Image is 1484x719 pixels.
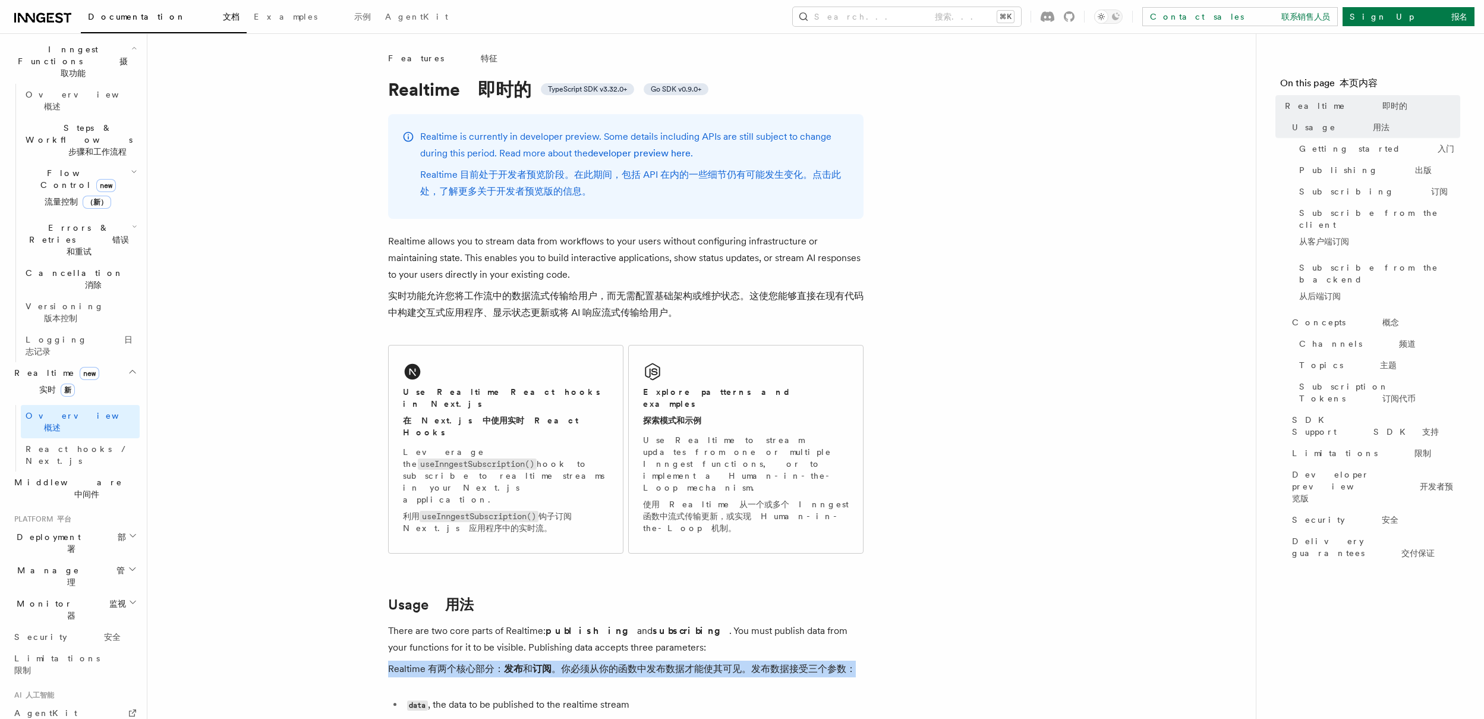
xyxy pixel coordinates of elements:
font: 入门 [1438,144,1454,153]
p: Realtime is currently in developer preview. Some details including APIs are still subject to chan... [420,128,849,205]
span: Limitations [14,654,137,675]
p: Leverage the hook to subscribe to realtime streams in your Next.js application. [403,446,609,539]
font: 平台 [57,515,71,523]
a: Subscribe from the client从客户端订阅 [1294,202,1460,257]
span: Logging [26,335,133,356]
font: 步骤和工作流程 [68,147,127,156]
font: 流量控制 [45,197,111,206]
button: Monitor 监视器 [10,593,140,626]
h4: On this page [1280,76,1460,95]
a: Logging 日志记录 [21,329,140,362]
strong: 订阅 [533,663,552,674]
span: React hooks / Next.js [26,444,131,466]
span: Subscribe from the backend [1299,262,1460,307]
font: 利用 钩子订阅 Next.js 应用程序中的实时流。 [403,511,572,533]
font: 报名 [1451,12,1467,21]
span: Topics [1299,359,1397,371]
span: new [96,179,116,192]
code: useInngestSubscription() [420,511,538,522]
a: Security 安全 [1287,509,1460,530]
code: data [407,701,428,711]
font: 文档 [223,12,240,21]
span: Platform [10,514,71,524]
button: Realtimenew实时新 [10,362,140,405]
span: Overview [26,411,166,432]
font: 消除 [85,280,102,290]
span: TypeScript SDK v3.32.0+ [548,84,627,94]
font: 使用 Realtime 从一个或多个 Inngest 函数中流式传输更新，或实现 Human-in-the-Loop 机制。 [643,500,849,533]
font: 实时功能允许您将工作流中的数据流式传输给用户，而无需配置基础架构或维护状态。这使您能够直接在现有代码中构建交互式应用程序、显示状态更新或将 AI 响应流式传输给用户。 [388,290,864,318]
a: Delivery guarantees 交付保证 [1287,530,1460,564]
a: Topics 主题 [1294,354,1460,376]
h2: Use Realtime React hooks in Next.js [403,386,609,443]
span: Overview [26,90,166,111]
button: Cancellation 消除 [21,262,140,296]
span: Usage [1292,121,1390,133]
font: 中间件 [74,489,99,499]
a: Subscription Tokens 订阅代币 [1294,376,1460,409]
span: new [80,367,99,380]
span: Monitor [10,598,128,621]
font: 示例 [354,12,371,21]
a: Usage 用法 [1287,117,1460,138]
a: Documentation 文档 [81,4,247,33]
font: 限制 [14,665,31,675]
p: There are two core parts of Realtime: and . You must publish data from your functions for it to b... [388,623,864,682]
span: Realtime [1285,100,1407,112]
a: Subscribing 订阅 [1294,181,1460,202]
span: 新 [61,384,75,397]
a: AgentKit [378,4,455,32]
button: Manage 管理 [10,560,140,593]
kbd: ⌘K [997,11,1014,23]
span: Manage [10,564,128,588]
a: React hooks / Next.js [21,438,140,472]
div: Realtimenew实时新 [10,405,140,472]
span: Developer preview [1292,469,1460,504]
font: 主题 [1380,360,1397,370]
font: 用法 [445,596,474,613]
span: Steps & Workflows [21,122,151,158]
span: Concepts [1292,316,1399,328]
button: Deployment 部署 [10,526,140,560]
a: Versioning 版本控制 [21,296,140,329]
span: Examples [254,12,371,21]
font: 概念 [1382,318,1399,327]
font: 安全 [1382,515,1398,525]
a: Overview 概述 [21,405,140,438]
button: Steps & Workflows 步骤和工作流程 [21,117,140,162]
font: 出版 [1415,165,1432,175]
font: 联系销售人员 [1281,12,1330,21]
span: Cancellation [21,267,142,291]
span: Security [14,632,121,642]
font: 安全 [104,632,121,642]
button: Middleware 中间件 [10,472,140,505]
a: Subscribe from the backend从后端订阅 [1294,257,1460,312]
font: 实时 [39,385,75,394]
font: 频道 [1399,339,1416,348]
a: Security 安全 [10,626,140,648]
font: 即时的 [478,79,531,100]
font: 订阅代币 [1382,394,1416,403]
a: Developer preview 开发者预览版 [1287,464,1460,509]
div: Inngest Functions 摄取功能 [10,84,140,362]
a: Limitations 限制 [1287,442,1460,464]
span: Security [1292,514,1398,526]
font: 即时的 [1382,101,1407,111]
code: useInngestSubscription() [418,459,537,470]
a: developer preview here [588,147,691,159]
span: Subscribe from the client [1299,207,1460,252]
span: AgentKit [385,12,448,21]
button: Errors & Retries 错误和重试 [21,217,140,262]
span: SDK Support [1292,414,1460,438]
font: Realtime 有两个核心部分： 和 。你必须从你的函数中发布数据才能使其可见。发布数据接受三个参数： [388,663,856,674]
font: 在 Next.js 中使用实时 React Hooks [403,416,578,437]
font: 版本控制 [44,313,77,323]
font: 从客户端订阅 [1299,237,1349,246]
font: 人工智能 [26,691,54,699]
font: 限制 [1414,448,1431,458]
button: Search... 搜索...⌘K [793,7,1021,26]
font: 搜索... [935,12,980,21]
font: 概述 [44,102,61,111]
font: 从后端订阅 [1299,291,1341,301]
a: Realtime 即时的 [1280,95,1460,117]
